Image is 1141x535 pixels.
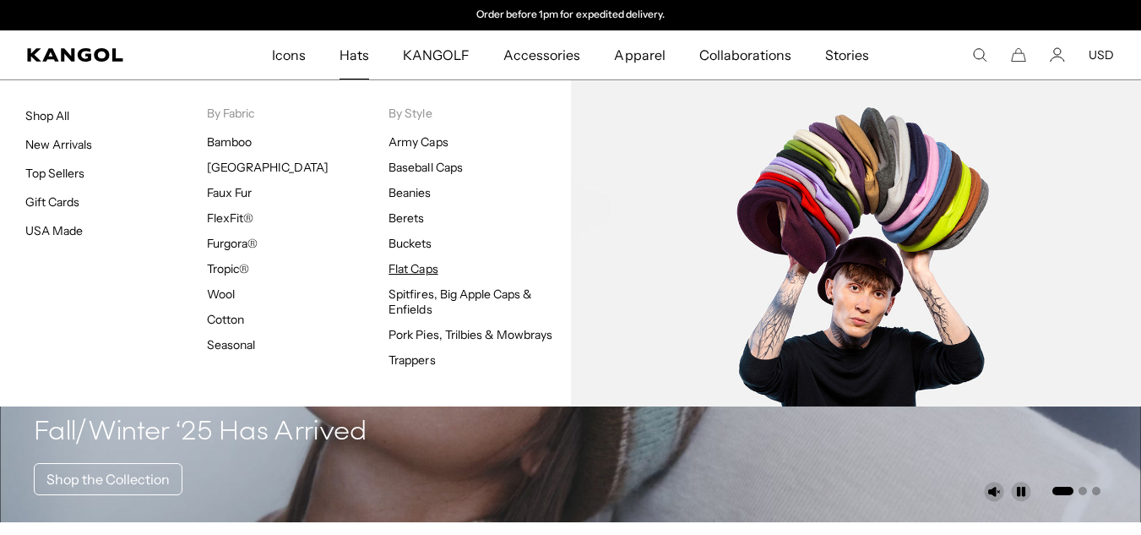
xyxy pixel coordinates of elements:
a: Apparel [597,30,682,79]
button: Go to slide 3 [1092,487,1100,495]
a: Cotton [207,312,244,327]
span: Apparel [614,30,665,79]
p: By Fabric [207,106,388,121]
a: Collaborations [682,30,808,79]
h4: Fall/Winter ‘25 Has Arrived [34,416,367,450]
ul: Select a slide to show [1051,483,1100,497]
a: Stories [808,30,886,79]
a: Pork Pies, Trilbies & Mowbrays [388,327,552,342]
a: Hats [323,30,386,79]
span: Stories [825,30,869,79]
a: Faux Fur [207,185,252,200]
p: By Style [388,106,570,121]
span: Icons [272,30,306,79]
a: Seasonal [207,337,255,352]
summary: Search here [972,47,987,63]
a: Gift Cards [25,194,79,210]
a: Shop All [25,108,69,123]
p: Order before 1pm for expedited delivery. [476,8,665,22]
span: Collaborations [699,30,791,79]
a: [GEOGRAPHIC_DATA] [207,160,328,175]
a: Buckets [388,236,432,251]
a: USA Made [25,223,83,238]
span: KANGOLF [403,30,470,79]
a: Kangol [27,48,179,62]
div: 2 of 2 [397,8,745,22]
a: Trappers [388,352,435,368]
div: Announcement [397,8,745,22]
slideshow-component: Announcement bar [397,8,745,22]
a: Tropic® [207,261,249,276]
button: Cart [1011,47,1026,63]
button: Go to slide 2 [1079,487,1087,495]
a: New Arrivals [25,137,92,152]
a: Baseball Caps [388,160,462,175]
a: Bamboo [207,134,252,150]
a: Wool [207,287,235,302]
a: Flat Caps [388,261,437,276]
a: Furgora® [207,236,258,251]
a: FlexFit® [207,210,253,226]
span: Hats [340,30,369,79]
span: Accessories [503,30,580,79]
a: Spitfires, Big Apple Caps & Enfields [388,287,532,317]
a: Icons [255,30,323,79]
a: Shop the Collection [34,463,182,495]
a: Army Caps [388,134,448,150]
a: Account [1050,47,1065,63]
button: Pause [1011,482,1031,502]
a: Berets [388,210,424,226]
a: Top Sellers [25,166,84,181]
button: Go to slide 1 [1052,487,1073,495]
button: Unmute [984,482,1004,502]
a: KANGOLF [386,30,486,79]
a: Accessories [486,30,597,79]
button: USD [1089,47,1114,63]
a: Beanies [388,185,431,200]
